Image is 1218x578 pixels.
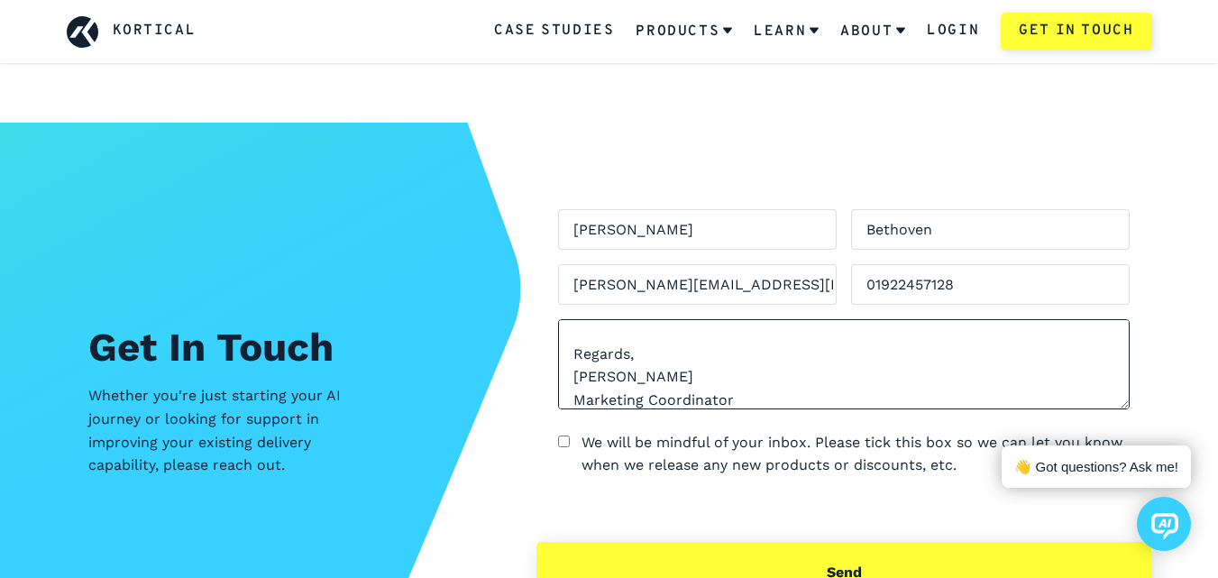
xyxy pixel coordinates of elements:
[558,264,837,305] input: Company Email *
[851,264,1130,305] input: Phone number
[840,8,905,55] a: About
[113,20,197,43] a: Kortical
[582,431,1131,477] label: We will be mindful of your inbox. Please tick this box so we can let you know when we release any...
[558,319,1130,409] textarea: Hi,- Would you be interested to acquire the pre- registered attendee’s database for - “Automotive...
[494,20,614,43] a: Case Studies
[558,209,837,250] input: First name *
[851,209,1130,250] input: Last name
[88,384,359,476] p: Whether you're just starting your AI journey or looking for support in improving your existing de...
[636,8,732,55] a: Products
[927,20,979,43] a: Login
[88,317,472,377] h2: Get In Touch
[754,8,819,55] a: Learn
[1001,13,1151,50] a: Get in touch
